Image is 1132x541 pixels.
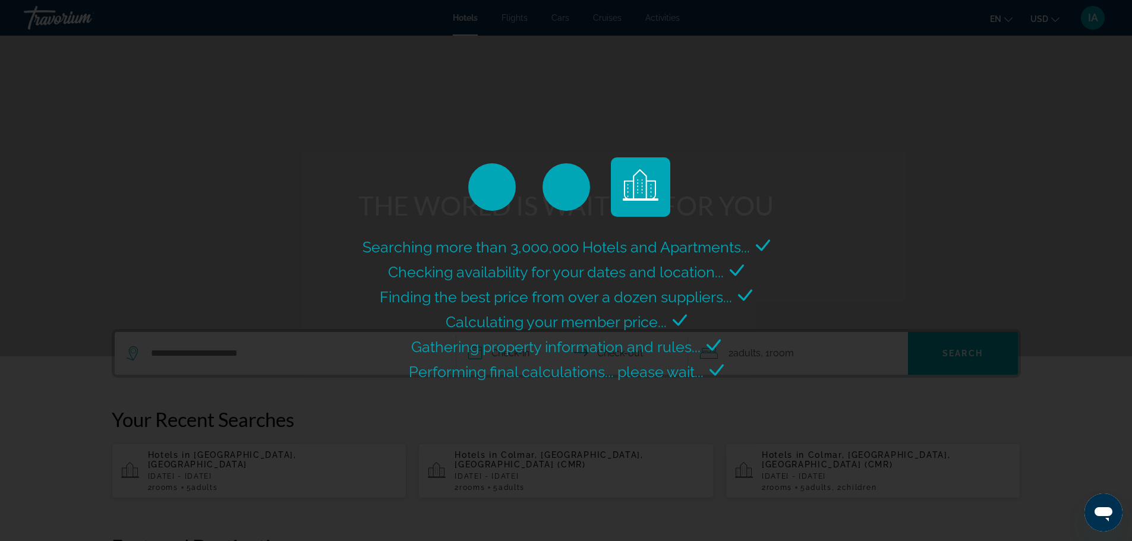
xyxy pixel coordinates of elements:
[380,288,732,306] span: Finding the best price from over a dozen suppliers...
[388,263,724,281] span: Checking availability for your dates and location...
[1084,493,1122,531] iframe: Botón para iniciar la ventana de mensajería
[362,238,750,256] span: Searching more than 3,000,000 Hotels and Apartments...
[411,338,701,356] span: Gathering property information and rules...
[446,313,667,331] span: Calculating your member price...
[409,363,704,381] span: Performing final calculations... please wait...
